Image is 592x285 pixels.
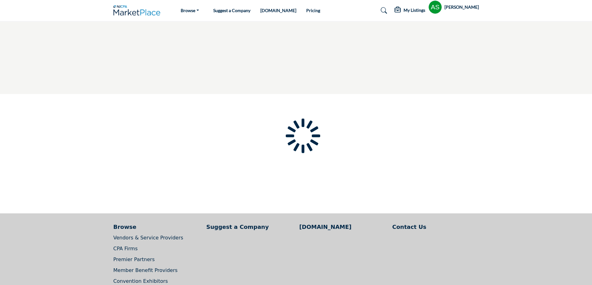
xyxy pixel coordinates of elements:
a: Browse [176,6,203,15]
a: [DOMAIN_NAME] [260,8,296,13]
a: Search [375,6,391,16]
a: Suggest a Company [206,223,293,231]
img: Site Logo [113,5,164,16]
a: Contact Us [392,223,479,231]
a: CPA Firms [113,246,138,252]
a: Browse [113,223,200,231]
a: Premier Partners [113,256,155,262]
a: Pricing [306,8,320,13]
div: My Listings [395,7,425,14]
a: Convention Exhibitors [113,278,168,284]
button: Show hide supplier dropdown [428,0,442,14]
h5: My Listings [404,7,425,13]
a: Suggest a Company [213,8,250,13]
a: Member Benefit Providers [113,267,178,273]
a: [DOMAIN_NAME] [299,223,386,231]
a: Vendors & Service Providers [113,235,183,241]
h5: [PERSON_NAME] [444,4,479,10]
